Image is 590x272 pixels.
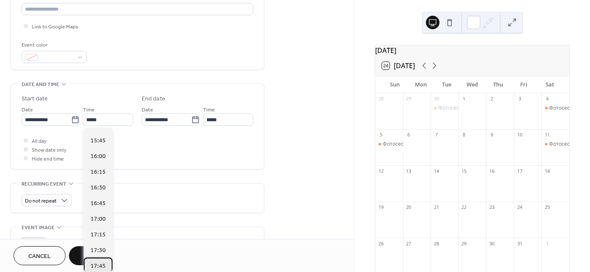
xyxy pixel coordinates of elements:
[91,183,106,192] span: 16:30
[383,141,410,148] div: Фотосесия
[91,261,106,270] span: 17:45
[378,96,384,102] div: 28
[22,41,85,50] div: Event color
[378,132,384,138] div: 5
[488,240,495,247] div: 30
[406,168,412,174] div: 13
[91,136,106,145] span: 15:45
[544,240,550,247] div: 1
[516,168,523,174] div: 17
[406,132,412,138] div: 6
[461,168,467,174] div: 15
[91,199,106,208] span: 16:45
[406,240,412,247] div: 27
[408,76,434,93] div: Mon
[406,96,412,102] div: 29
[375,141,403,148] div: Фотосесия
[488,168,495,174] div: 16
[25,196,57,206] span: Do not repeat
[32,137,47,146] span: All day
[433,132,439,138] div: 7
[544,96,550,102] div: 4
[461,96,467,102] div: 1
[488,132,495,138] div: 9
[434,76,459,93] div: Tue
[433,96,439,102] div: 30
[488,96,495,102] div: 2
[488,204,495,211] div: 23
[544,168,550,174] div: 18
[516,96,523,102] div: 3
[544,204,550,211] div: 25
[433,168,439,174] div: 14
[549,105,576,112] div: Фотосесия
[544,132,550,138] div: 11
[91,246,106,255] span: 17:30
[516,132,523,138] div: 10
[433,204,439,211] div: 21
[32,146,66,155] span: Show date only
[69,246,113,265] button: Save
[382,76,408,93] div: Sun
[378,168,384,174] div: 12
[516,240,523,247] div: 31
[431,105,458,112] div: Фотосесия
[14,246,66,265] button: Cancel
[438,105,465,112] div: Фотосесия
[91,214,106,223] span: 17:00
[91,152,106,161] span: 16:00
[406,204,412,211] div: 20
[461,204,467,211] div: 22
[22,94,48,103] div: Start date
[22,80,59,89] span: Date and time
[142,94,165,103] div: End date
[537,76,563,93] div: Sat
[91,230,106,239] span: 17:15
[516,204,523,211] div: 24
[22,223,55,232] span: Event image
[22,180,66,189] span: Recurring event
[461,240,467,247] div: 29
[459,76,485,93] div: Wed
[83,105,95,114] span: Time
[485,76,511,93] div: Thu
[433,240,439,247] div: 28
[91,167,106,176] span: 16:15
[22,105,33,114] span: Date
[375,45,569,56] div: [DATE]
[511,76,537,93] div: Fri
[32,155,64,164] span: Hide end time
[461,132,467,138] div: 8
[379,60,418,72] button: 24[DATE]
[541,105,569,112] div: Фотосесия
[378,204,384,211] div: 19
[203,105,215,114] span: Time
[142,105,153,114] span: Date
[541,141,569,148] div: Фотосесия
[28,252,51,261] span: Cancel
[22,238,45,261] div: ;
[32,22,78,31] span: Link to Google Maps
[378,240,384,247] div: 26
[549,141,576,148] div: Фотосесия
